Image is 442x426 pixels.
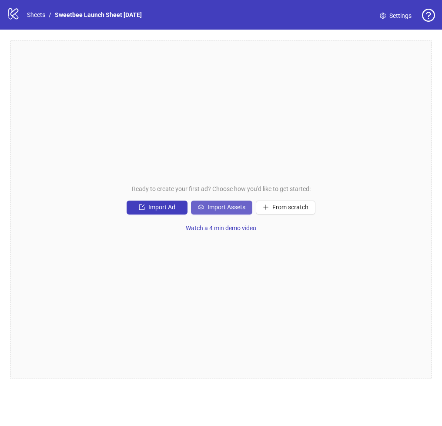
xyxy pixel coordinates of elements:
span: cloud-upload [198,204,204,210]
button: Import Ad [127,201,188,215]
span: question-circle [422,9,435,22]
a: Settings [373,9,419,23]
li: / [49,10,51,20]
span: Ready to create your first ad? Choose how you'd like to get started: [132,184,311,194]
span: From scratch [272,204,308,211]
span: setting [380,13,386,19]
button: Watch a 4 min demo video [179,221,263,235]
a: Sweetbee Launch Sheet [DATE] [53,10,144,20]
span: Watch a 4 min demo video [186,225,256,231]
span: Import Assets [208,204,245,211]
span: import [139,204,145,210]
span: Import Ad [148,204,175,211]
a: Sheets [25,10,47,20]
button: From scratch [256,201,315,215]
span: plus [263,204,269,210]
button: Import Assets [191,201,252,215]
span: Settings [389,11,412,20]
